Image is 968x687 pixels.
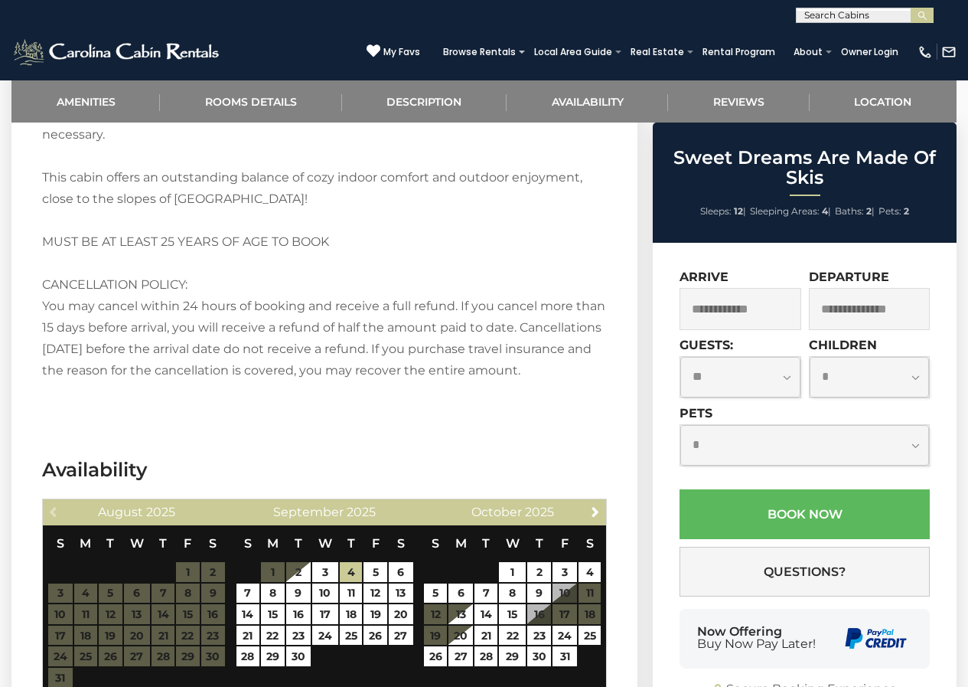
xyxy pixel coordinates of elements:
span: Sleeps: [700,205,732,217]
span: October [471,505,522,519]
img: phone-regular-white.png [917,44,933,60]
a: 9 [286,584,311,604]
li: | [750,201,831,221]
a: 27 [448,646,473,666]
a: Owner Login [833,41,906,63]
a: 2 [527,562,552,582]
a: Location [810,80,957,123]
button: Questions? [680,547,930,597]
label: Arrive [680,270,728,284]
label: Pets [680,406,712,420]
img: mail-regular-white.png [941,44,957,60]
a: 21 [474,626,497,646]
a: 4 [579,562,601,582]
span: Saturday [209,536,217,551]
a: 28 [236,646,260,666]
a: 31 [552,646,577,666]
a: 5 [424,584,447,604]
span: Wednesday [318,536,332,551]
a: 5 [363,562,387,582]
a: 2 [286,562,311,582]
li: | [700,201,746,221]
a: 17 [312,604,339,624]
h3: Availability [42,456,607,483]
strong: 12 [734,205,743,217]
li: | [835,201,875,221]
span: Friday [561,536,569,551]
a: 15 [261,604,285,624]
span: Wednesday [506,536,520,551]
span: Wednesday [130,536,144,551]
a: Reviews [668,80,809,123]
a: 18 [340,604,362,624]
a: 11 [340,584,362,604]
a: 22 [261,626,285,646]
span: Sleeping Areas: [750,205,820,217]
img: White-1-2.png [11,37,223,67]
a: Real Estate [623,41,692,63]
a: 24 [552,626,577,646]
a: 10 [312,584,339,604]
a: 22 [499,626,525,646]
a: 28 [474,646,497,666]
a: Local Area Guide [526,41,620,63]
span: Thursday [347,536,355,551]
span: September [273,505,344,519]
strong: 2 [904,205,909,217]
span: Tuesday [482,536,490,551]
span: Monday [80,536,91,551]
a: About [786,41,830,63]
a: 15 [499,604,525,624]
a: 29 [499,646,525,666]
a: Availability [507,80,668,123]
strong: 4 [822,205,828,217]
a: 1 [499,562,525,582]
a: 19 [363,604,387,624]
a: Next [585,502,605,521]
button: Book Now [680,489,930,539]
span: Thursday [536,536,543,551]
div: Now Offering [697,626,816,650]
span: Baths: [835,205,864,217]
a: 3 [552,562,577,582]
span: Thursday [159,536,167,551]
a: 24 [312,626,339,646]
a: Amenities [11,80,160,123]
a: 29 [261,646,285,666]
a: 26 [363,626,387,646]
a: Rooms Details [160,80,341,123]
a: 20 [389,604,413,624]
a: 27 [389,626,413,646]
span: Sunday [57,536,64,551]
a: 13 [448,604,473,624]
span: Buy Now Pay Later! [697,638,816,650]
a: 6 [448,584,473,604]
a: 23 [527,626,552,646]
a: 14 [474,604,497,624]
label: Departure [809,270,889,284]
span: Sunday [432,536,439,551]
span: 2025 [146,505,175,519]
a: Rental Program [695,41,783,63]
a: 30 [286,646,311,666]
span: Friday [184,536,191,551]
a: 3 [312,562,339,582]
a: 6 [389,562,413,582]
a: 12 [363,584,387,604]
a: 4 [340,562,362,582]
label: Children [809,338,877,352]
span: Friday [372,536,380,551]
span: Pets: [878,205,901,217]
strong: 2 [866,205,872,217]
a: Description [342,80,507,123]
a: 25 [340,626,362,646]
a: 7 [474,584,497,604]
span: Saturday [397,536,405,551]
label: Guests: [680,338,733,352]
a: 23 [286,626,311,646]
a: 16 [286,604,311,624]
a: 13 [389,584,413,604]
a: 20 [448,626,473,646]
span: Next [589,505,601,518]
span: 2025 [347,505,376,519]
